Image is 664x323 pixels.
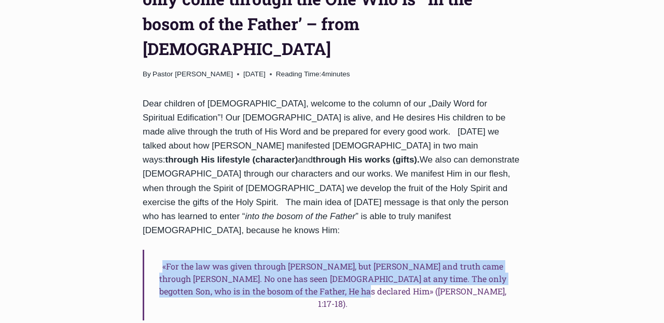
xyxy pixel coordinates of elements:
em: into the bosom of the Father [245,211,356,221]
span: 4 [276,69,350,80]
h6: «For the law was given through [PERSON_NAME], but [PERSON_NAME] and truth came through [PERSON_NA... [143,250,521,320]
span: minutes [325,70,350,78]
strong: through His lifestyle (character) [165,155,298,165]
time: [DATE] [243,69,266,80]
a: Pastor [PERSON_NAME] [153,70,233,78]
span: By [143,69,151,80]
span: Reading Time: [276,70,322,78]
strong: through His works (gifts). [313,155,420,165]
